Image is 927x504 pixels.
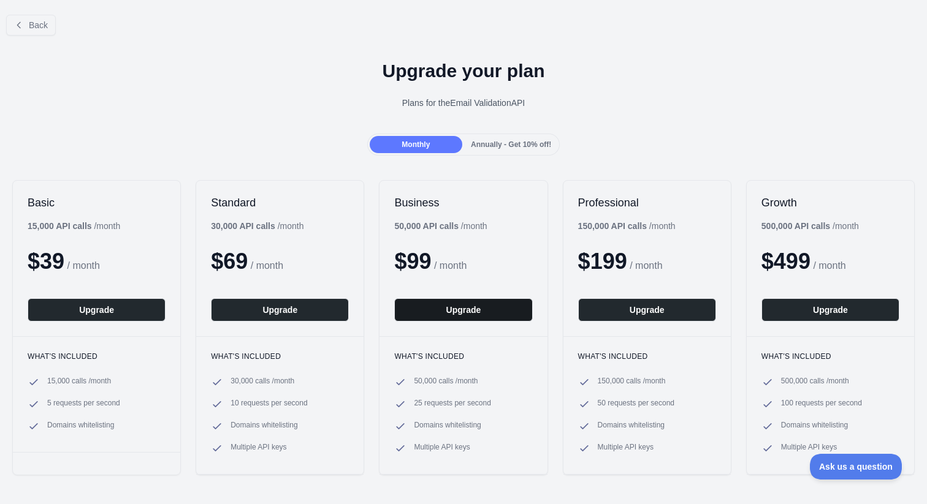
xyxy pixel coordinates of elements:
h2: Professional [578,195,716,210]
h2: Business [394,195,532,210]
h2: Standard [211,195,349,210]
b: 150,000 API calls [578,221,647,231]
span: $ 99 [394,249,431,274]
div: / month [761,220,859,232]
span: $ 499 [761,249,811,274]
b: 50,000 API calls [394,221,459,231]
span: $ 199 [578,249,627,274]
b: 500,000 API calls [761,221,830,231]
h2: Growth [761,195,899,210]
iframe: Toggle Customer Support [810,454,902,480]
div: / month [578,220,676,232]
div: / month [394,220,487,232]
